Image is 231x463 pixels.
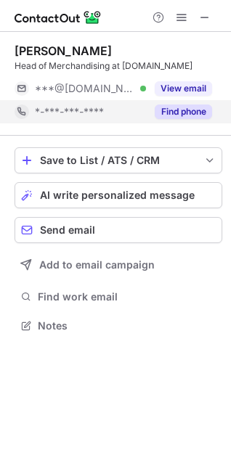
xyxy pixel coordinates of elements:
[40,224,95,236] span: Send email
[38,290,216,303] span: Find work email
[15,147,222,173] button: save-profile-one-click
[40,155,197,166] div: Save to List / ATS / CRM
[39,259,155,271] span: Add to email campaign
[15,217,222,243] button: Send email
[40,189,195,201] span: AI write personalized message
[15,60,222,73] div: Head of Merchandising at [DOMAIN_NAME]
[15,287,222,307] button: Find work email
[15,9,102,26] img: ContactOut v5.3.10
[15,44,112,58] div: [PERSON_NAME]
[38,319,216,332] span: Notes
[155,81,212,96] button: Reveal Button
[15,316,222,336] button: Notes
[15,252,222,278] button: Add to email campaign
[15,182,222,208] button: AI write personalized message
[155,105,212,119] button: Reveal Button
[35,82,135,95] span: ***@[DOMAIN_NAME]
